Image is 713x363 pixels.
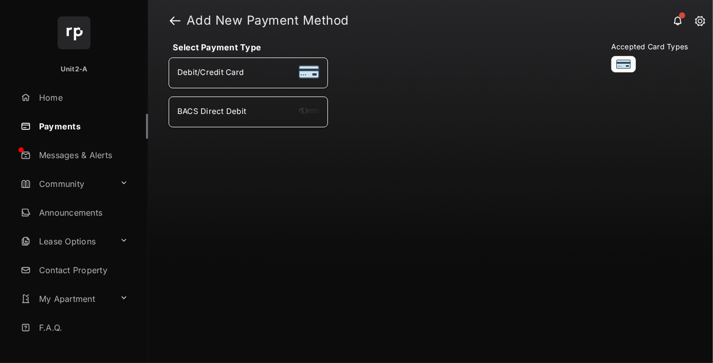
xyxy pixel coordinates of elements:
[169,42,509,52] h4: Select Payment Type
[16,229,116,254] a: Lease Options
[16,171,116,196] a: Community
[187,14,349,27] strong: Add New Payment Method
[16,286,116,311] a: My Apartment
[16,315,148,340] a: F.A.Q.
[58,16,90,49] img: svg+xml;base64,PHN2ZyB4bWxucz0iaHR0cDovL3d3dy53My5vcmcvMjAwMC9zdmciIHdpZHRoPSI2NCIgaGVpZ2h0PSI2NC...
[16,143,148,167] a: Messages & Alerts
[16,85,148,110] a: Home
[16,200,148,225] a: Announcements
[177,106,246,116] span: BACS Direct Debit
[611,42,692,51] span: Accepted Card Types
[61,64,88,74] p: Unit2-A
[177,67,244,77] span: Debit/Credit Card
[16,258,148,282] a: Contact Property
[16,114,148,139] a: Payments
